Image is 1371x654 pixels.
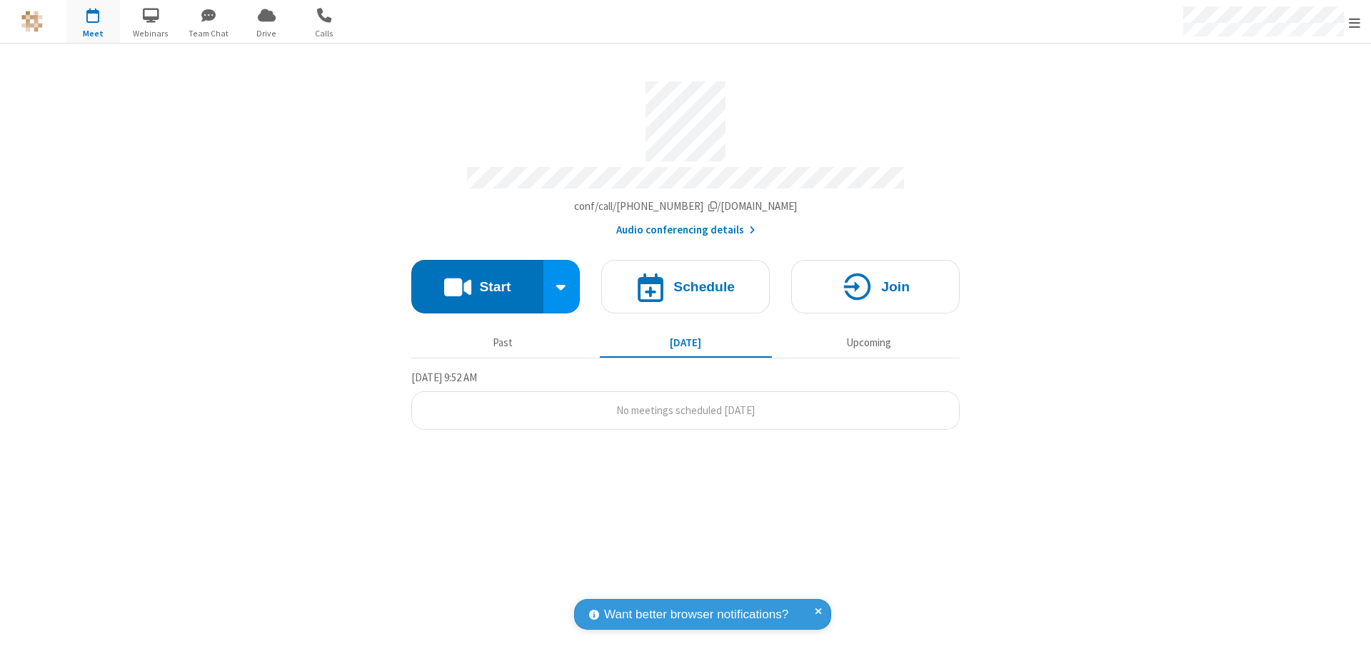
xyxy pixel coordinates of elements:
[411,260,543,313] button: Start
[543,260,581,313] div: Start conference options
[411,369,960,431] section: Today's Meetings
[604,605,788,624] span: Want better browser notifications?
[124,27,178,40] span: Webinars
[182,27,236,40] span: Team Chat
[574,198,798,215] button: Copy my meeting room linkCopy my meeting room link
[791,260,960,313] button: Join
[21,11,43,32] img: QA Selenium DO NOT DELETE OR CHANGE
[574,199,798,213] span: Copy my meeting room link
[411,371,477,384] span: [DATE] 9:52 AM
[881,280,910,293] h4: Join
[616,222,755,238] button: Audio conferencing details
[601,260,770,313] button: Schedule
[66,27,120,40] span: Meet
[411,71,960,238] section: Account details
[417,329,589,356] button: Past
[783,329,955,356] button: Upcoming
[600,329,772,356] button: [DATE]
[298,27,351,40] span: Calls
[1335,617,1360,644] iframe: Chat
[240,27,293,40] span: Drive
[673,280,735,293] h4: Schedule
[479,280,511,293] h4: Start
[616,403,755,417] span: No meetings scheduled [DATE]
